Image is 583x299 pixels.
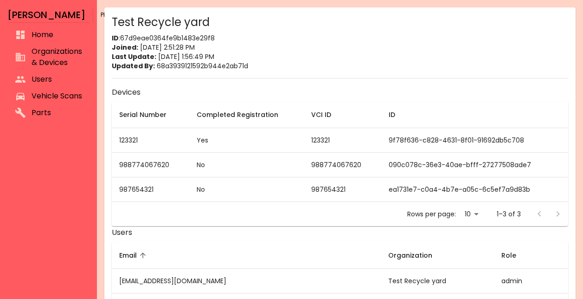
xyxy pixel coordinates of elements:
strong: Last Update: [112,52,156,61]
p: 1–3 of 3 [497,209,521,219]
th: Completed Registration [189,102,304,128]
td: 987654321 [304,177,381,202]
td: Test Recycle yard [381,268,494,293]
td: No [189,153,304,177]
strong: ID [112,33,119,43]
p: [DATE] 1:56:49 PM [112,52,568,61]
td: Yes [189,128,304,153]
div: Test Recycle yard [112,15,568,30]
span: Organization [388,250,444,261]
p: 68a3939121592b944e2ab71d [112,61,568,71]
td: 987654321 [112,177,189,202]
span: Home [32,29,82,40]
span: Role [501,250,528,261]
td: ea1731e7-c0a4-4b7e-a05c-6c5ef7a9d83b [381,177,568,202]
th: ID [381,102,568,128]
div: 10 [460,208,482,221]
td: [EMAIL_ADDRESS][DOMAIN_NAME] [112,268,381,293]
span: Vehicle Scans [32,91,82,102]
span: Organizations & Devices [32,46,82,68]
td: admin [494,268,568,293]
td: 988774067620 [304,153,381,177]
span: Users [32,74,82,85]
td: 988774067620 [112,153,189,177]
h6: Users [112,226,568,239]
p: : 67d9eae0364fe9b1483e29f8 [112,33,568,43]
p: Rows per page: [407,209,456,219]
td: 9f78f636-c828-4631-8f01-91692db5c708 [381,128,568,153]
td: 123321 [304,128,381,153]
td: 123321 [112,128,189,153]
strong: Updated By: [112,61,155,71]
span: Parts [32,107,82,118]
td: No [189,177,304,202]
strong: Joined: [112,43,138,52]
th: Serial Number [112,102,189,128]
h6: [PERSON_NAME] [7,7,85,22]
th: VCI ID [304,102,381,128]
h6: Devices [112,86,568,99]
td: 090c078c-36e3-40ae-bfff-27277508ade7 [381,153,568,177]
p: [DATE] 2:51:28 PM [112,43,568,52]
span: Email [119,250,149,261]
